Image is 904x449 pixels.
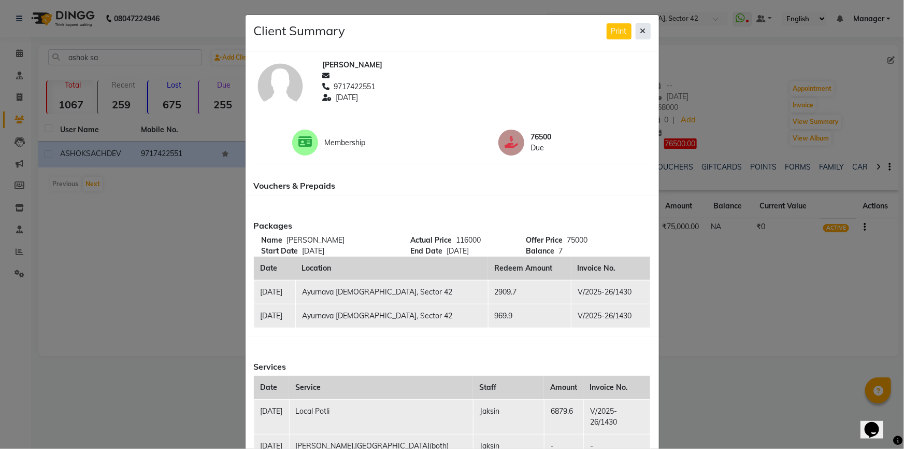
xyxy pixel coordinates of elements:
[295,280,488,304] td: Ayurnava [DEMOGRAPHIC_DATA], Sector 42
[488,257,571,280] th: Redeem Amount
[488,304,571,328] td: 969.9
[488,280,571,304] td: 2909.7
[607,23,632,39] button: Print
[254,362,651,372] h6: Services
[544,376,583,400] th: Amount
[583,400,650,434] td: V/2025-26/1430
[410,235,452,246] span: Actual Price
[254,376,289,400] th: Date
[322,60,382,71] span: [PERSON_NAME]
[526,235,563,246] span: Offer Price
[558,246,563,256] span: 7
[289,376,473,400] th: Service
[530,132,612,143] span: 76500
[287,235,345,245] span: [PERSON_NAME]
[583,376,650,400] th: Invoice No.
[410,246,442,257] span: End Date
[473,376,544,400] th: Staff
[254,257,295,280] th: Date
[336,92,358,103] span: [DATE]
[262,235,283,246] span: Name
[860,408,894,439] iframe: chat widget
[571,304,650,328] td: V/2025-26/1430
[544,400,583,434] td: 6879.6
[571,280,650,304] td: V/2025-26/1430
[334,81,375,92] span: 9717422551
[473,400,544,434] td: Jaksin
[254,221,651,231] h6: Packages
[303,246,325,256] span: [DATE]
[254,304,295,328] td: [DATE]
[254,280,295,304] td: [DATE]
[526,246,554,257] span: Balance
[254,23,346,38] h4: Client Summary
[530,143,612,153] span: Due
[571,257,650,280] th: Invoice No.
[295,304,488,328] td: Ayurnava [DEMOGRAPHIC_DATA], Sector 42
[262,246,298,257] span: Start Date
[447,246,469,256] span: [DATE]
[254,400,289,434] td: [DATE]
[456,235,481,245] span: 116000
[289,400,473,434] td: Local Potli
[254,181,651,191] h6: Vouchers & Prepaids
[567,235,587,245] span: 75000
[295,257,488,280] th: Location
[324,137,406,148] span: Membership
